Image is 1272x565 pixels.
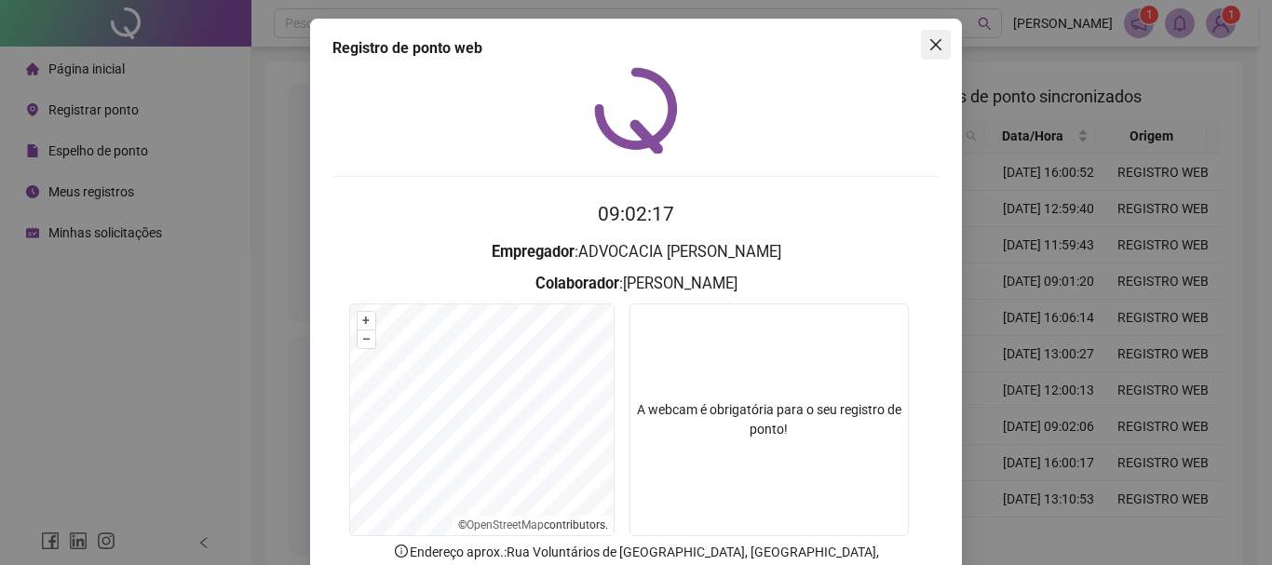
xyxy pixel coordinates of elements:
[594,67,678,154] img: QRPoint
[921,30,951,60] button: Close
[928,37,943,52] span: close
[332,240,940,264] h3: : ADVOCACIA [PERSON_NAME]
[598,203,674,225] time: 09:02:17
[535,275,619,292] strong: Colaborador
[332,37,940,60] div: Registro de ponto web
[458,518,608,531] li: © contributors.
[358,312,375,330] button: +
[358,330,375,348] button: –
[332,272,940,296] h3: : [PERSON_NAME]
[629,303,909,536] div: A webcam é obrigatória para o seu registro de ponto!
[467,518,544,531] a: OpenStreetMap
[393,543,410,559] span: info-circle
[492,243,575,261] strong: Empregador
